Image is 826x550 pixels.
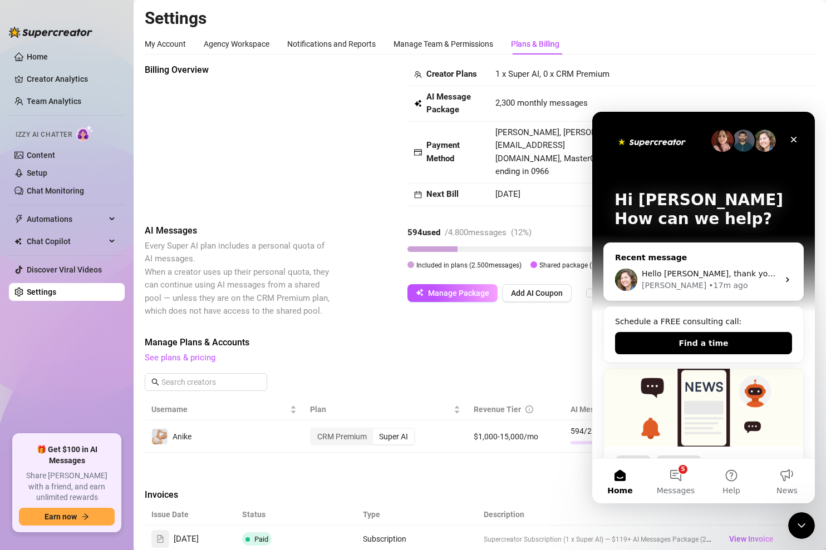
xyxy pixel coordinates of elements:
[502,284,572,302] button: Add AI Coupon
[27,169,47,177] a: Setup
[151,378,159,386] span: search
[725,532,778,546] a: View Invoice
[788,512,815,539] iframe: Intercom live chat
[27,52,48,61] a: Home
[477,504,719,526] th: Description
[204,38,269,50] div: Agency Workspace
[495,69,609,79] span: 1 x Super AI, 0 x CRM Premium
[145,224,332,237] span: AI Messages
[23,220,200,242] button: Find a time
[511,289,563,298] span: Add AI Coupon
[12,257,211,335] img: 🚀 New Release: Like & Comment Bumps
[161,376,252,388] input: Search creators
[27,97,81,106] a: Team Analytics
[27,265,102,274] a: Discover Viral Videos
[414,191,422,199] span: calendar
[27,232,106,250] span: Chat Copilot
[173,432,191,441] span: Anike
[145,241,330,316] span: Every Super AI plan includes a personal quota of AI messages. When a creator uses up their person...
[363,534,406,543] span: Subscription
[474,405,521,414] span: Revenue Tier
[564,399,716,420] th: AI Messages
[151,403,288,415] span: Username
[145,399,303,420] th: Username
[15,375,40,383] span: Home
[539,261,642,269] span: Shared package ( 2.300 messages)
[416,261,522,269] span: Included in plans ( 2.500 messages)
[184,375,205,383] span: News
[511,38,559,50] div: Plans & Billing
[23,344,59,356] div: Feature
[9,27,92,38] img: logo-BBDzfeDw.svg
[50,168,114,180] div: [PERSON_NAME]
[156,535,164,543] span: file-text
[145,488,332,502] span: Invoices
[495,97,588,110] span: 2,300 monthly messages
[76,125,94,141] img: AI Chatter
[394,38,493,50] div: Manage Team & Permissions
[152,429,168,444] img: Anike
[19,470,115,503] span: Share [PERSON_NAME] with a friend, and earn unlimited rewards
[63,344,110,356] div: + 2 labels
[407,284,498,302] button: Manage Package
[525,405,533,413] span: info-circle
[571,425,710,437] span: 594 / 2.500
[373,429,414,444] div: Super AI
[27,151,55,160] a: Content
[23,204,200,216] div: Schedule a FREE consulting call:
[167,347,223,392] button: News
[484,536,627,543] span: Supercreator Subscription (1 x Super AI) — $119
[407,227,440,237] strong: 594 used
[191,18,212,38] div: Close
[303,399,467,420] th: Plan
[27,186,84,195] a: Chat Monitoring
[428,289,489,298] span: Manage Package
[81,513,89,521] span: arrow-right
[145,63,332,77] span: Billing Overview
[19,508,115,526] button: Earn nowarrow-right
[495,127,627,177] span: [PERSON_NAME], [PERSON_NAME][EMAIL_ADDRESS][DOMAIN_NAME], MasterCard ending in 0966
[16,130,72,140] span: Izzy AI Chatter
[254,535,268,543] span: Paid
[311,429,373,444] div: CRM Premium
[145,504,235,526] th: Issue Date
[145,353,215,363] a: See plans & pricing
[627,534,800,543] span: + AI Messages Package (2,300 monthly messages) — $69
[11,256,212,409] div: 🚀 New Release: Like & Comment BumpsFeature+ 2 labels
[426,189,459,199] strong: Next Bill
[27,70,116,88] a: Creator Analytics
[287,38,376,50] div: Notifications and Reports
[19,444,115,466] span: 🎁 Get $100 in AI Messages
[145,336,815,349] span: Manage Plans & Accounts
[729,533,774,545] span: View Invoice
[174,533,199,546] span: [DATE]
[14,215,23,224] span: thunderbolt
[27,210,106,228] span: Automations
[414,71,422,78] span: team
[27,288,56,296] a: Settings
[426,140,460,163] strong: Payment Method
[426,69,477,79] strong: Creator Plans
[426,92,471,115] strong: AI Message Package
[495,189,520,199] span: [DATE]
[511,227,532,237] span: ( 12 %)
[145,8,815,29] h2: Settings
[592,112,815,503] iframe: Intercom live chat
[56,347,111,392] button: Messages
[235,504,356,526] th: Status
[111,347,167,392] button: Help
[445,227,507,237] span: / 4.800 messages
[310,428,415,445] div: segmented control
[14,237,22,245] img: Chat Copilot
[356,504,416,526] th: Type
[130,375,148,383] span: Help
[467,420,564,453] td: $1,000-15,000/mo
